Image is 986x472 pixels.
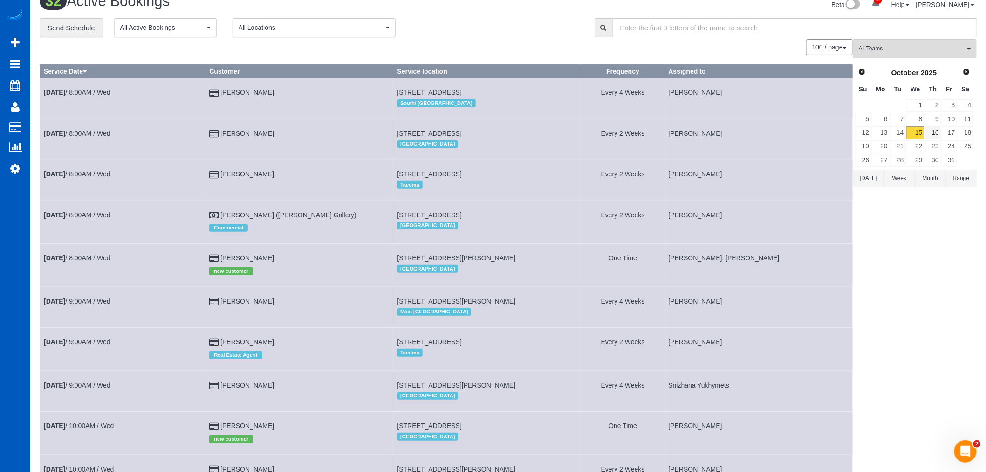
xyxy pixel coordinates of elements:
[120,23,205,32] span: All Active Bookings
[855,154,871,167] a: 26
[205,244,393,287] td: Customer
[44,382,110,389] a: [DATE]/ 9:00AM / Wed
[954,440,977,463] iframe: Intercom live chat
[925,126,941,139] a: 16
[911,85,920,93] span: Wednesday
[209,423,219,430] i: Credit Card Payment
[855,126,871,139] a: 12
[397,338,462,346] span: [STREET_ADDRESS]
[906,99,924,112] a: 1
[44,254,65,262] b: [DATE]
[942,126,957,139] a: 17
[872,154,889,167] a: 27
[581,160,664,201] td: Frequency
[40,160,205,201] td: Schedule date
[962,85,970,93] span: Saturday
[220,211,356,219] a: [PERSON_NAME] ([PERSON_NAME] Gallery)
[581,328,664,371] td: Frequency
[891,1,910,8] a: Help
[209,267,253,275] span: new customer
[925,154,941,167] a: 30
[40,244,205,287] td: Schedule date
[397,170,462,178] span: [STREET_ADDRESS]
[209,435,253,443] span: new customer
[44,254,110,262] a: [DATE]/ 8:00AM / Wed
[40,287,205,327] td: Schedule date
[205,412,393,455] td: Customer
[973,440,981,448] span: 7
[884,170,915,187] button: Week
[876,85,885,93] span: Monday
[220,254,274,262] a: [PERSON_NAME]
[925,113,941,125] a: 9
[664,287,852,327] td: Assigned to
[890,140,906,153] a: 21
[872,113,889,125] a: 6
[44,338,65,346] b: [DATE]
[664,244,852,287] td: Assigned to
[397,138,577,150] div: Location
[397,263,577,275] div: Location
[40,412,205,455] td: Schedule date
[581,65,664,78] th: Frequency
[890,126,906,139] a: 14
[209,382,219,389] i: Credit Card Payment
[397,265,459,272] span: [GEOGRAPHIC_DATA]
[915,170,946,187] button: Month
[942,99,957,112] a: 3
[612,18,977,37] input: Enter the first 3 letters of the name to search
[220,89,274,96] a: [PERSON_NAME]
[397,89,462,96] span: [STREET_ADDRESS]
[397,99,476,107] span: South/ [GEOGRAPHIC_DATA]
[397,298,516,305] span: [STREET_ADDRESS][PERSON_NAME]
[44,298,65,305] b: [DATE]
[220,422,274,430] a: [PERSON_NAME]
[581,244,664,287] td: Frequency
[925,99,941,112] a: 2
[397,390,577,402] div: Location
[44,298,110,305] a: [DATE]/ 9:00AM / Wed
[397,422,462,430] span: [STREET_ADDRESS]
[40,328,205,371] td: Schedule date
[894,85,902,93] span: Tuesday
[664,201,852,243] td: Assigned to
[233,18,396,37] button: All Locations
[958,113,973,125] a: 11
[397,308,472,316] span: Main [GEOGRAPHIC_DATA]
[44,170,65,178] b: [DATE]
[40,201,205,243] td: Schedule date
[856,66,869,79] a: Prev
[209,255,219,262] i: Credit Card Payment
[942,140,957,153] a: 24
[209,172,219,178] i: Credit Card Payment
[916,1,974,8] a: [PERSON_NAME]
[942,113,957,125] a: 10
[44,382,65,389] b: [DATE]
[393,78,581,119] td: Service location
[664,371,852,411] td: Assigned to
[40,78,205,119] td: Schedule date
[929,85,937,93] span: Thursday
[872,140,889,153] a: 20
[942,154,957,167] a: 31
[44,338,110,346] a: [DATE]/ 9:00AM / Wed
[393,371,581,411] td: Service location
[958,140,973,153] a: 25
[209,298,219,305] i: Credit Card Payment
[393,287,581,327] td: Service location
[832,1,861,8] a: Beta
[581,412,664,455] td: Frequency
[581,201,664,243] td: Frequency
[40,18,103,38] a: Send Schedule
[859,85,867,93] span: Sunday
[664,78,852,119] td: Assigned to
[397,211,462,219] span: [STREET_ADDRESS]
[906,126,924,139] a: 15
[44,89,65,96] b: [DATE]
[220,382,274,389] a: [PERSON_NAME]
[393,160,581,201] td: Service location
[239,23,383,32] span: All Locations
[958,99,973,112] a: 4
[890,113,906,125] a: 7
